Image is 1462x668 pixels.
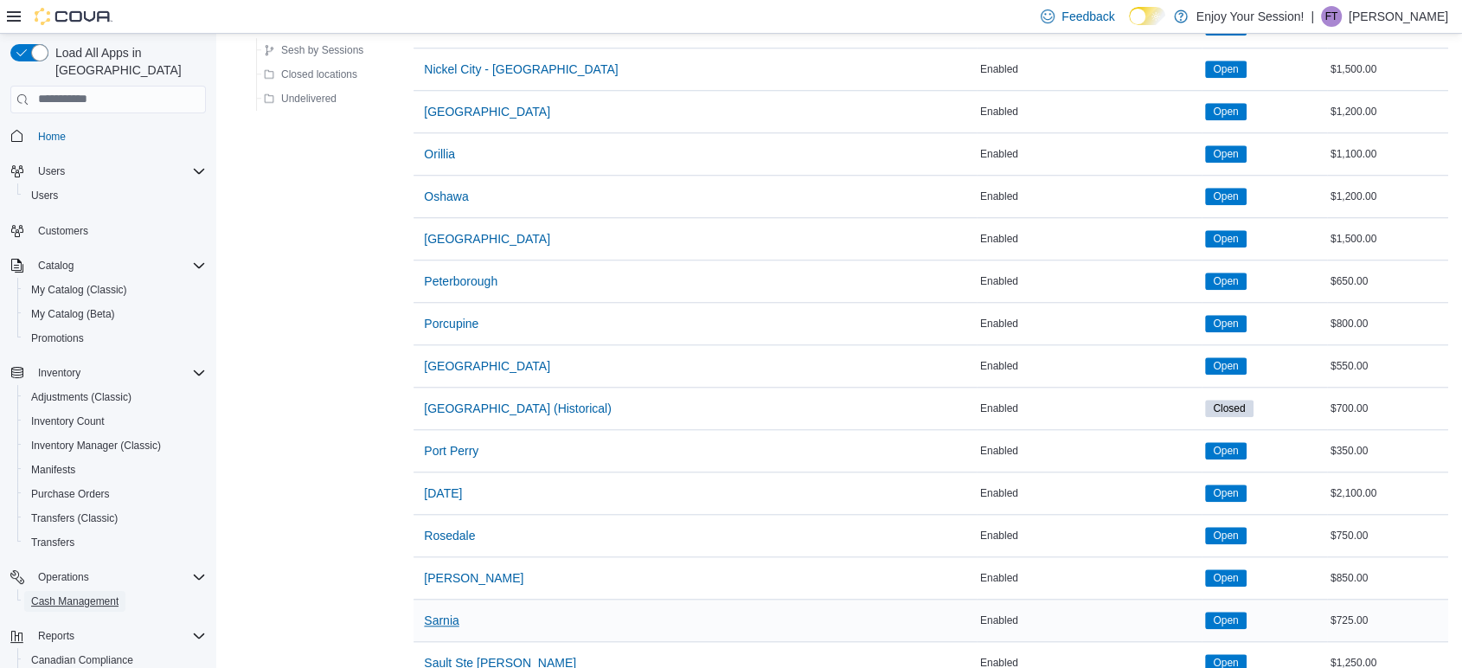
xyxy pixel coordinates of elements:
[24,532,206,553] span: Transfers
[977,271,1202,292] div: Enabled
[1327,144,1448,164] div: $1,100.00
[417,349,557,383] button: [GEOGRAPHIC_DATA]
[31,567,206,588] span: Operations
[31,189,58,202] span: Users
[1213,61,1238,77] span: Open
[24,279,134,300] a: My Catalog (Classic)
[424,315,478,332] span: Porcupine
[31,653,133,667] span: Canadian Compliance
[1205,357,1246,375] span: Open
[1213,316,1238,331] span: Open
[31,331,84,345] span: Promotions
[1129,7,1165,25] input: Dark Mode
[417,561,530,595] button: [PERSON_NAME]
[24,459,206,480] span: Manifests
[38,224,88,238] span: Customers
[424,612,458,629] span: Sarnia
[1311,6,1314,27] p: |
[1213,104,1238,119] span: Open
[31,511,118,525] span: Transfers (Classic)
[1327,398,1448,419] div: $700.00
[17,506,213,530] button: Transfers (Classic)
[1129,25,1130,26] span: Dark Mode
[1213,528,1238,543] span: Open
[1327,356,1448,376] div: $550.00
[24,304,122,324] a: My Catalog (Beta)
[1213,358,1238,374] span: Open
[3,624,213,648] button: Reports
[1205,485,1246,502] span: Open
[424,485,462,502] span: [DATE]
[3,361,213,385] button: Inventory
[17,589,213,613] button: Cash Management
[1205,103,1246,120] span: Open
[417,603,465,638] button: Sarnia
[1205,400,1253,417] span: Closed
[24,508,206,529] span: Transfers (Classic)
[977,568,1202,588] div: Enabled
[417,94,557,129] button: [GEOGRAPHIC_DATA]
[17,458,213,482] button: Manifests
[417,264,504,299] button: Peterborough
[17,278,213,302] button: My Catalog (Classic)
[24,591,125,612] a: Cash Management
[1213,189,1238,204] span: Open
[977,610,1202,631] div: Enabled
[977,186,1202,207] div: Enabled
[35,8,112,25] img: Cova
[977,228,1202,249] div: Enabled
[17,409,213,434] button: Inventory Count
[1213,485,1238,501] span: Open
[1205,569,1246,587] span: Open
[24,279,206,300] span: My Catalog (Classic)
[1213,570,1238,586] span: Open
[1213,613,1238,628] span: Open
[424,400,612,417] span: [GEOGRAPHIC_DATA] (Historical)
[977,356,1202,376] div: Enabled
[1213,401,1245,416] span: Closed
[31,126,73,147] a: Home
[31,414,105,428] span: Inventory Count
[1213,443,1238,459] span: Open
[417,518,482,553] button: Rosedale
[1327,610,1448,631] div: $725.00
[977,398,1202,419] div: Enabled
[17,385,213,409] button: Adjustments (Classic)
[1349,6,1448,27] p: [PERSON_NAME]
[31,283,127,297] span: My Catalog (Classic)
[17,482,213,506] button: Purchase Orders
[31,567,96,588] button: Operations
[31,536,74,549] span: Transfers
[24,591,206,612] span: Cash Management
[1205,145,1246,163] span: Open
[24,411,112,432] a: Inventory Count
[24,185,206,206] span: Users
[424,527,475,544] span: Rosedale
[417,179,475,214] button: Oshawa
[1205,188,1246,205] span: Open
[31,125,206,147] span: Home
[417,306,485,341] button: Porcupine
[31,363,206,383] span: Inventory
[1205,315,1246,332] span: Open
[424,61,618,78] span: Nickel City - [GEOGRAPHIC_DATA]
[977,101,1202,122] div: Enabled
[48,44,206,79] span: Load All Apps in [GEOGRAPHIC_DATA]
[257,40,370,61] button: Sesh by Sessions
[38,366,80,380] span: Inventory
[31,363,87,383] button: Inventory
[1327,186,1448,207] div: $1,200.00
[24,435,206,456] span: Inventory Manager (Classic)
[1325,6,1338,27] span: FT
[1205,442,1246,459] span: Open
[977,313,1202,334] div: Enabled
[424,569,523,587] span: [PERSON_NAME]
[3,565,213,589] button: Operations
[424,442,478,459] span: Port Perry
[977,59,1202,80] div: Enabled
[417,476,469,511] button: [DATE]
[17,434,213,458] button: Inventory Manager (Classic)
[977,483,1202,504] div: Enabled
[281,67,357,81] span: Closed locations
[1327,525,1448,546] div: $750.00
